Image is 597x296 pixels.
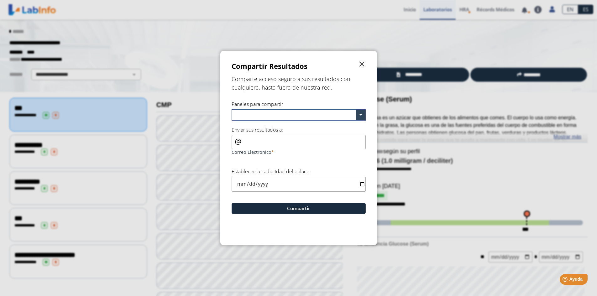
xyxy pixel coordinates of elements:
label: Paneles para compartir [232,101,283,107]
label: Correo Electronico [232,149,366,155]
span:  [358,60,366,68]
button: Compartir [232,203,366,214]
h5: Comparte acceso seguro a sus resultados con cualquiera, hasta fuera de nuestra red. [232,75,366,92]
label: Establecer la caducidad del enlace [232,168,309,175]
h3: Compartir Resultados [232,61,307,72]
iframe: Help widget launcher [541,272,590,289]
label: Enviar sus resultados a: [232,126,283,133]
